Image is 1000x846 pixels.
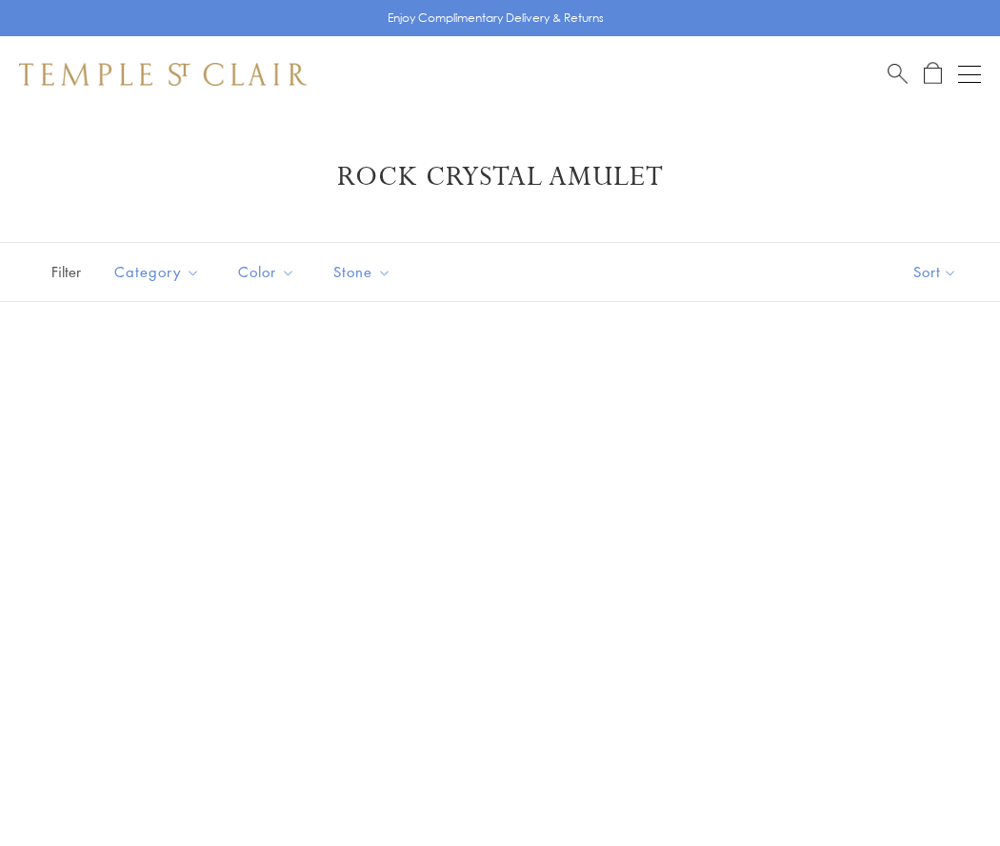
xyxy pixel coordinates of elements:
[958,63,981,86] button: Open navigation
[870,243,1000,301] button: Show sort by
[229,260,310,284] span: Color
[324,260,406,284] span: Stone
[924,62,942,86] a: Open Shopping Bag
[224,251,310,293] button: Color
[19,63,307,86] img: Temple St. Clair
[100,251,214,293] button: Category
[105,260,214,284] span: Category
[888,62,908,86] a: Search
[319,251,406,293] button: Stone
[48,160,952,194] h1: Rock Crystal Amulet
[388,9,604,28] p: Enjoy Complimentary Delivery & Returns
